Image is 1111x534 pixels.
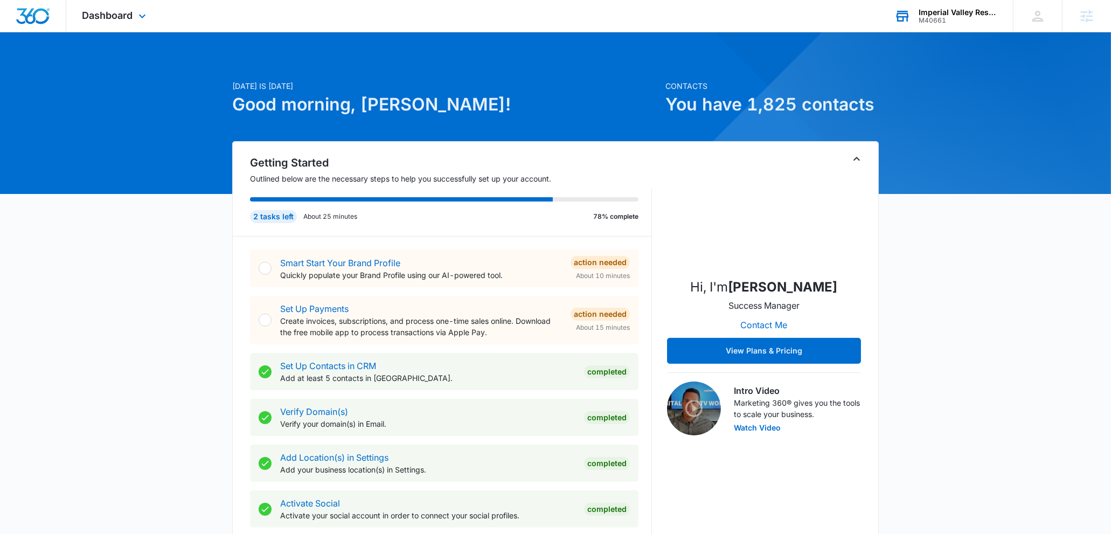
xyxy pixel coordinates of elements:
[730,312,798,338] button: Contact Me
[82,10,133,21] span: Dashboard
[232,92,659,117] h1: Good morning, [PERSON_NAME]!
[919,17,997,24] div: account id
[280,303,349,314] a: Set Up Payments
[691,278,838,297] p: Hi, I'm
[728,299,800,312] p: Success Manager
[280,452,388,463] a: Add Location(s) in Settings
[571,256,630,269] div: Action Needed
[280,464,575,475] p: Add your business location(s) in Settings.
[303,212,357,221] p: About 25 minutes
[280,360,376,371] a: Set Up Contacts in CRM
[250,173,652,184] p: Outlined below are the necessary steps to help you successfully set up your account.
[728,279,838,295] strong: [PERSON_NAME]
[665,92,879,117] h1: You have 1,825 contacts
[667,338,861,364] button: View Plans & Pricing
[584,365,630,378] div: Completed
[710,161,818,269] img: Erin Reese
[250,210,297,223] div: 2 tasks left
[734,397,861,420] p: Marketing 360® gives you the tools to scale your business.
[584,411,630,424] div: Completed
[280,372,575,384] p: Add at least 5 contacts in [GEOGRAPHIC_DATA].
[280,510,575,521] p: Activate your social account in order to connect your social profiles.
[734,384,861,397] h3: Intro Video
[576,271,630,281] span: About 10 minutes
[280,258,400,268] a: Smart Start Your Brand Profile
[734,424,781,432] button: Watch Video
[280,418,575,429] p: Verify your domain(s) in Email.
[593,212,638,221] p: 78% complete
[280,315,562,338] p: Create invoices, subscriptions, and process one-time sales online. Download the free mobile app t...
[571,308,630,321] div: Action Needed
[584,503,630,516] div: Completed
[850,152,863,165] button: Toggle Collapse
[665,80,879,92] p: Contacts
[232,80,659,92] p: [DATE] is [DATE]
[250,155,652,171] h2: Getting Started
[280,498,340,509] a: Activate Social
[919,8,997,17] div: account name
[584,457,630,470] div: Completed
[280,269,562,281] p: Quickly populate your Brand Profile using our AI-powered tool.
[576,323,630,332] span: About 15 minutes
[667,382,721,435] img: Intro Video
[280,406,348,417] a: Verify Domain(s)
